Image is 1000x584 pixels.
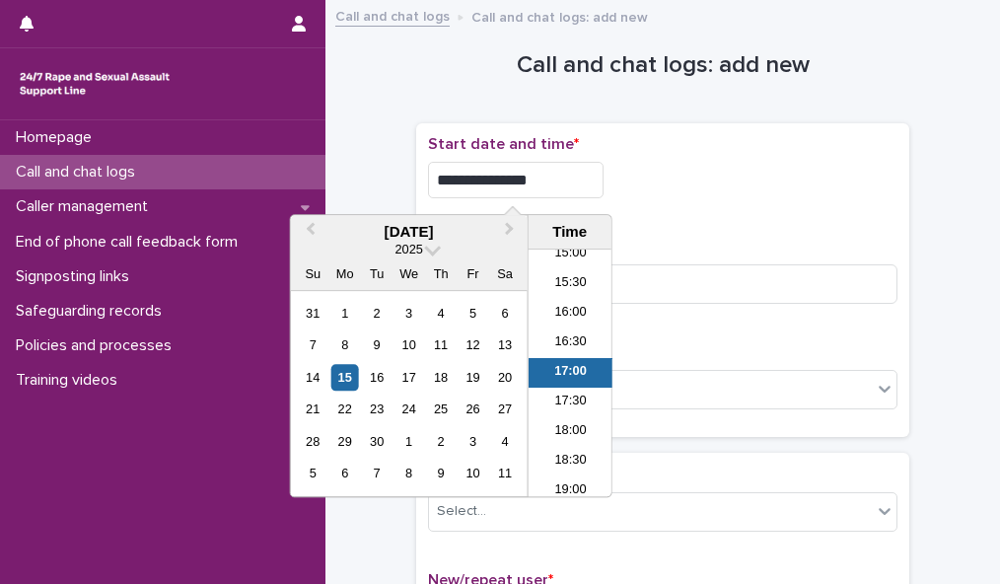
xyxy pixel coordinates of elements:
[364,332,391,359] div: Choose Tuesday, September 9th, 2025
[8,163,151,182] p: Call and chat logs
[534,223,607,241] div: Time
[331,397,358,423] div: Choose Monday, September 22nd, 2025
[428,332,455,359] div: Choose Thursday, September 11th, 2025
[331,364,358,391] div: Choose Monday, September 15th, 2025
[395,397,422,423] div: Choose Wednesday, September 24th, 2025
[491,364,518,391] div: Choose Saturday, September 20th, 2025
[331,300,358,327] div: Choose Monday, September 1st, 2025
[8,302,178,321] p: Safeguarding records
[364,260,391,287] div: Tu
[491,332,518,359] div: Choose Saturday, September 13th, 2025
[460,461,486,487] div: Choose Friday, October 10th, 2025
[300,397,326,423] div: Choose Sunday, September 21st, 2025
[428,136,579,152] span: Start date and time
[471,5,648,27] p: Call and chat logs: add new
[8,267,145,286] p: Signposting links
[460,332,486,359] div: Choose Friday, September 12th, 2025
[428,397,455,423] div: Choose Thursday, September 25th, 2025
[496,217,528,249] button: Next Month
[529,447,612,476] li: 18:30
[491,397,518,423] div: Choose Saturday, September 27th, 2025
[460,364,486,391] div: Choose Friday, September 19th, 2025
[491,428,518,455] div: Choose Saturday, October 4th, 2025
[529,476,612,506] li: 19:00
[335,4,450,27] a: Call and chat logs
[460,397,486,423] div: Choose Friday, September 26th, 2025
[428,364,455,391] div: Choose Thursday, September 18th, 2025
[428,461,455,487] div: Choose Thursday, October 9th, 2025
[364,300,391,327] div: Choose Tuesday, September 2nd, 2025
[364,428,391,455] div: Choose Tuesday, September 30th, 2025
[331,428,358,455] div: Choose Monday, September 29th, 2025
[416,51,909,80] h1: Call and chat logs: add new
[529,388,612,417] li: 17:30
[395,300,422,327] div: Choose Wednesday, September 3rd, 2025
[491,461,518,487] div: Choose Saturday, October 11th, 2025
[300,461,326,487] div: Choose Sunday, October 5th, 2025
[8,371,133,390] p: Training videos
[428,260,455,287] div: Th
[331,461,358,487] div: Choose Monday, October 6th, 2025
[395,461,422,487] div: Choose Wednesday, October 8th, 2025
[395,260,422,287] div: We
[460,260,486,287] div: Fr
[364,397,391,423] div: Choose Tuesday, September 23rd, 2025
[529,328,612,358] li: 16:30
[364,364,391,391] div: Choose Tuesday, September 16th, 2025
[428,428,455,455] div: Choose Thursday, October 2nd, 2025
[300,260,326,287] div: Su
[529,299,612,328] li: 16:00
[428,300,455,327] div: Choose Thursday, September 4th, 2025
[395,332,422,359] div: Choose Wednesday, September 10th, 2025
[437,501,486,522] div: Select...
[300,300,326,327] div: Choose Sunday, August 31st, 2025
[529,417,612,447] li: 18:00
[300,332,326,359] div: Choose Sunday, September 7th, 2025
[395,364,422,391] div: Choose Wednesday, September 17th, 2025
[491,300,518,327] div: Choose Saturday, September 6th, 2025
[331,332,358,359] div: Choose Monday, September 8th, 2025
[529,240,612,269] li: 15:00
[291,223,528,241] div: [DATE]
[297,298,521,490] div: month 2025-09
[8,128,107,147] p: Homepage
[300,364,326,391] div: Choose Sunday, September 14th, 2025
[8,197,164,216] p: Caller management
[331,260,358,287] div: Mo
[300,428,326,455] div: Choose Sunday, September 28th, 2025
[394,242,422,256] span: 2025
[491,260,518,287] div: Sa
[8,233,253,252] p: End of phone call feedback form
[364,461,391,487] div: Choose Tuesday, October 7th, 2025
[529,358,612,388] li: 17:00
[16,64,174,104] img: rhQMoQhaT3yELyF149Cw
[8,336,187,355] p: Policies and processes
[529,269,612,299] li: 15:30
[395,428,422,455] div: Choose Wednesday, October 1st, 2025
[460,428,486,455] div: Choose Friday, October 3rd, 2025
[460,300,486,327] div: Choose Friday, September 5th, 2025
[293,217,324,249] button: Previous Month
